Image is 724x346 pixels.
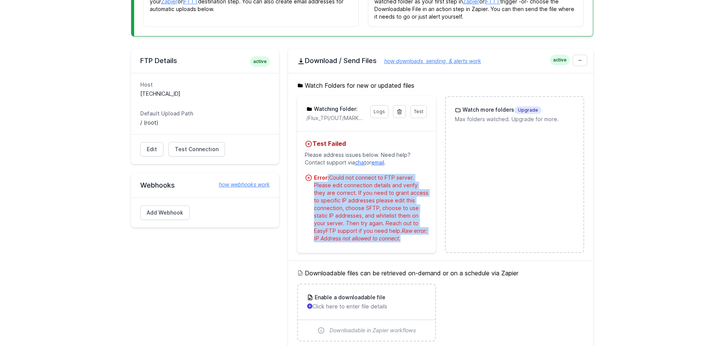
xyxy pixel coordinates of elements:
[305,139,428,148] h4: Test Failed
[305,148,428,169] p: Please address issues below. Need help? Contact support via or .
[140,90,270,98] dd: [TECHNICAL_ID]
[313,294,385,301] h3: Enable a downloadable file
[312,105,358,113] h3: Watching Folder:
[140,110,270,117] dt: Default Upload Path
[330,327,416,334] span: Downloadable in Zapier workflows
[211,181,270,188] a: how webhooks work
[175,145,219,153] span: Test Connection
[414,109,423,114] span: Test
[686,308,715,337] iframe: Drift Widget Chat Controller
[140,81,270,88] dt: Host
[314,174,428,242] div: Could not connect to FTP server. Please edit connection details and verify they are correct. If y...
[550,55,570,65] span: active
[370,105,388,118] a: Logs
[355,159,366,166] a: chat
[410,105,427,118] a: Test
[314,174,329,181] strong: Error:
[140,142,163,156] a: Edit
[297,81,584,90] h5: Watch Folders for new or updated files
[140,205,190,220] a: Add Webhook
[461,106,542,114] h3: Watch more folders
[250,56,270,67] span: active
[298,284,435,341] a: Enable a downloadable file Click here to enter file details Downloadable in Zapier workflows
[446,97,583,132] a: Watch more foldersUpgrade Max folders watched. Upgrade for more.
[140,119,270,126] dd: / (root)
[514,106,542,114] span: Upgrade
[307,303,426,310] p: Click here to enter file details
[306,114,366,122] p: /Flux_TPI/OUT/MARKETING
[371,159,384,166] a: email
[140,56,270,65] h2: FTP Details
[168,142,225,156] a: Test Connection
[297,56,584,65] h2: Download / Send Files
[455,115,574,123] p: Max folders watched. Upgrade for more.
[140,181,270,190] h2: Webhooks
[297,269,584,278] h5: Downloadable files can be retrieved on-demand or on a schedule via Zapier
[377,58,481,64] a: how downloads, sending, & alerts work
